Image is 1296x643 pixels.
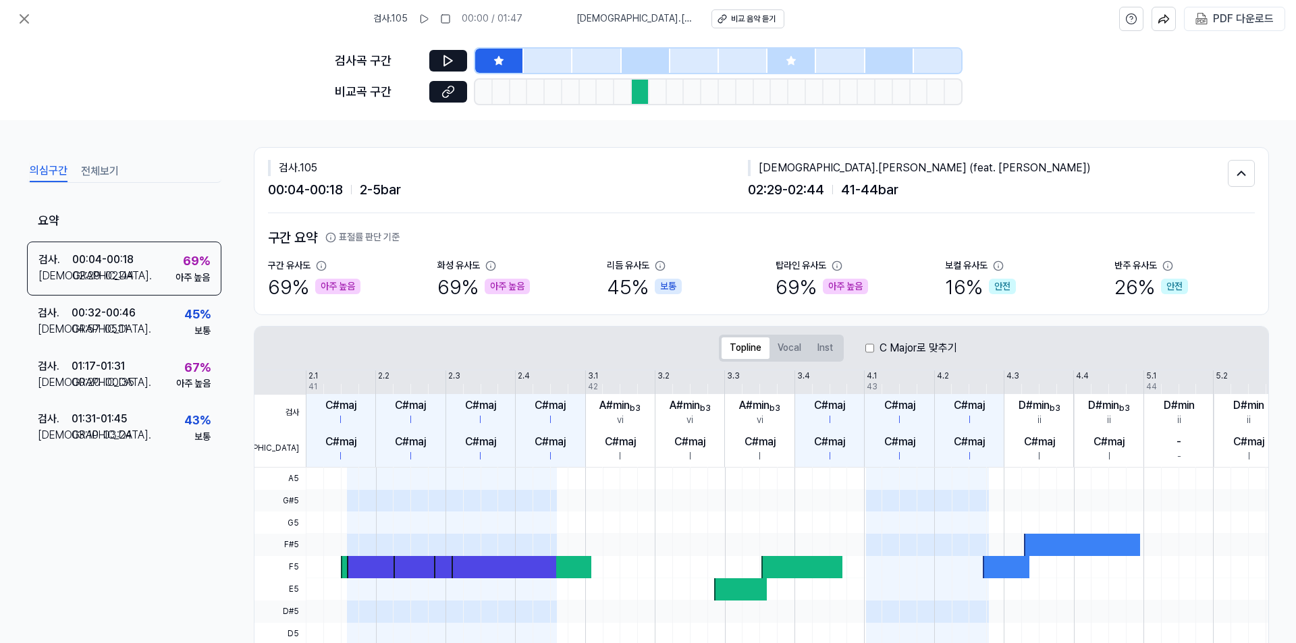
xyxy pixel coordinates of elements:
span: 41 - 44 bar [841,179,898,200]
svg: help [1125,12,1137,26]
div: - [1177,450,1181,464]
div: - [1177,434,1181,450]
div: 검사 . [38,411,72,427]
label: C Major로 맞추기 [880,340,957,356]
div: I [549,450,551,464]
span: F#5 [254,534,306,556]
div: 00:32 - 00:46 [72,305,136,321]
span: F5 [254,556,306,578]
div: 리듬 유사도 [607,259,649,273]
div: D#min [1233,397,1264,414]
div: [DEMOGRAPHIC_DATA] . [38,374,72,391]
div: 02:29 - 02:44 [72,268,134,284]
div: 반주 유사도 [1114,259,1157,273]
button: Topline [722,337,769,359]
span: E5 [254,578,306,600]
div: I [410,450,412,464]
div: 26 % [1114,273,1188,301]
div: 보컬 유사도 [945,259,988,273]
div: 검사 . [38,358,72,374]
div: 2.1 [308,370,318,382]
div: C#maj [884,397,915,414]
div: 안전 [989,279,1016,295]
div: 45 % [607,273,682,301]
div: C#maj [674,434,705,450]
sub: b3 [630,403,641,413]
div: 69 % [776,273,868,301]
div: C#maj [814,434,845,450]
div: 00:00 / 01:47 [462,12,522,26]
div: I [619,450,621,464]
div: 69 % [437,273,530,301]
div: 아주 높음 [175,271,210,285]
div: C#maj [814,397,845,414]
div: 검사곡 구간 [335,51,421,71]
div: 41 [308,381,317,393]
div: 요약 [27,202,221,242]
div: A#min [670,397,711,414]
div: 03:10 - 03:24 [72,427,132,443]
div: 2.4 [518,370,530,382]
div: C#maj [1233,434,1264,450]
div: 탑라인 유사도 [776,259,826,273]
span: D#5 [254,600,306,623]
div: ii [1037,414,1042,427]
sub: b3 [1050,403,1060,413]
div: I [1038,450,1040,464]
div: I [479,450,481,464]
div: I [340,450,342,464]
span: [DEMOGRAPHIC_DATA] [254,430,306,467]
div: [DEMOGRAPHIC_DATA] . [PERSON_NAME] (feat. [PERSON_NAME]) [748,160,1228,176]
div: C#maj [884,434,915,450]
div: PDF 다운로드 [1213,10,1274,28]
div: 44 [1146,381,1157,393]
div: I [898,450,900,464]
button: Vocal [769,337,809,359]
button: 전체보기 [81,161,119,182]
div: 2.2 [378,370,389,382]
div: [DEMOGRAPHIC_DATA] . [38,427,72,443]
div: 00:04 - 00:18 [72,252,134,268]
div: 3.1 [588,370,598,382]
div: 16 % [945,273,1016,301]
div: I [479,414,481,427]
div: D#min [1164,397,1195,414]
div: 검사 . 105 [268,160,748,176]
div: 01:17 - 01:31 [72,358,125,374]
span: 02:29 - 02:44 [748,179,824,200]
div: I [410,414,412,427]
div: 3.2 [657,370,670,382]
div: C#maj [395,397,426,414]
span: [DEMOGRAPHIC_DATA] . [PERSON_NAME] (feat. [PERSON_NAME]) [576,12,695,26]
div: C#maj [1093,434,1125,450]
div: 45 % [184,305,211,325]
div: vi [617,414,624,427]
div: 비교 음악 듣기 [731,13,776,25]
div: C#maj [325,434,356,450]
div: I [829,450,831,464]
div: 3.3 [727,370,740,382]
div: [DEMOGRAPHIC_DATA] . [38,268,72,284]
h2: 구간 요약 [268,227,1255,248]
button: 의심구간 [30,161,67,182]
div: I [340,414,342,427]
span: G#5 [254,490,306,512]
div: vi [757,414,763,427]
div: 2.3 [448,370,460,382]
div: C#maj [535,434,566,450]
button: help [1119,7,1143,31]
div: C#maj [325,397,356,414]
div: 5.2 [1216,370,1228,382]
div: 보통 [655,279,682,295]
div: C#maj [535,397,566,414]
div: 구간 유사도 [268,259,310,273]
button: 비교 음악 듣기 [711,9,784,28]
div: A#min [739,397,780,414]
div: I [549,414,551,427]
div: 검사 . [38,252,72,268]
img: PDF Download [1195,13,1208,25]
div: C#maj [465,397,496,414]
div: vi [686,414,693,427]
div: 01:31 - 01:45 [72,411,127,427]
